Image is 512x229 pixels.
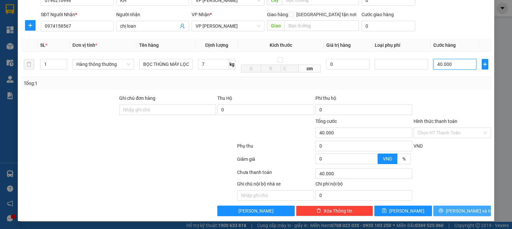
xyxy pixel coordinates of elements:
label: Cước giao hàng [362,12,394,17]
input: Ghi chú đơn hàng [119,104,216,115]
input: Dọc đường [284,20,359,31]
span: plus [25,23,35,28]
span: [PERSON_NAME] và In [446,207,492,215]
span: VND [383,156,392,161]
span: SL [40,43,45,48]
span: VP Nhận [192,12,210,17]
span: [PERSON_NAME] [238,207,274,215]
span: Giá trị hàng [326,43,351,48]
span: delete [316,208,321,214]
span: plus [482,62,488,67]
div: Chưa thanh toán [236,169,315,180]
button: save[PERSON_NAME] [374,206,432,216]
div: Chi phí nội bộ [315,180,412,190]
span: [PERSON_NAME] [389,207,424,215]
div: SĐT Người Nhận [41,11,114,18]
span: Xóa Thông tin [324,207,352,215]
input: C [281,65,299,72]
span: VND [414,143,423,149]
span: Tổng cước [315,119,337,124]
span: Giao hàng [267,12,288,17]
span: Cước hàng [433,43,456,48]
span: kg [229,59,235,70]
label: Hình thức thanh toán [414,119,457,124]
span: % [402,156,406,161]
label: Ghi chú đơn hàng [119,96,155,101]
div: Tổng: 1 [24,80,198,87]
div: Phụ thu [236,142,315,154]
th: Loại phụ phí [372,39,431,52]
span: Hàng thông thường [76,59,130,69]
input: R [261,65,281,72]
span: VP LÊ HỒNG PHONG [196,21,260,31]
span: Thu Hộ [217,96,232,101]
div: Giảm giá [236,156,315,167]
span: cm [299,65,321,72]
input: VD: Bàn, Ghế [139,59,193,70]
button: plus [25,20,36,31]
span: Định lượng [205,43,228,48]
span: Giao [267,20,284,31]
div: Phí thu hộ [315,95,412,104]
button: printer[PERSON_NAME] và In [433,206,491,216]
input: Cước giao hàng [362,21,416,31]
span: printer [439,208,443,214]
span: [GEOGRAPHIC_DATA] tận nơi [294,11,359,18]
span: save [382,208,387,214]
input: Nhập ghi chú [237,190,314,201]
input: D [241,65,261,72]
button: deleteXóa Thông tin [296,206,373,216]
button: plus [482,59,488,70]
button: [PERSON_NAME] [217,206,294,216]
button: delete [24,59,34,70]
div: Ghi chú nội bộ nhà xe [237,180,314,190]
div: Người nhận [116,11,189,18]
span: user-add [180,23,185,29]
span: Đơn vị tính [72,43,97,48]
span: Tên hàng [139,43,159,48]
input: 0 [326,59,369,70]
span: Kích thước [270,43,292,48]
